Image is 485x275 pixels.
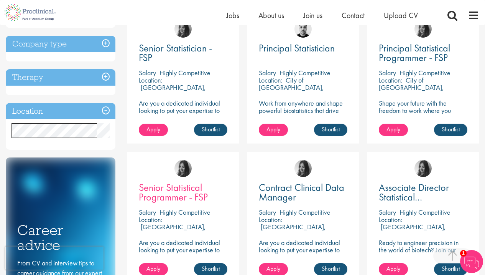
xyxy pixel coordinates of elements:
[460,250,483,273] img: Chatbot
[379,208,396,217] span: Salary
[259,183,347,202] a: Contract Clinical Data Manager
[159,208,210,217] p: Highly Competitive
[379,43,467,63] a: Principal Statistical Programmer - FSP
[139,222,206,239] p: [GEOGRAPHIC_DATA], [GEOGRAPHIC_DATA]
[6,69,115,86] h3: Therapy
[379,215,402,224] span: Location:
[414,20,432,38] img: Heidi Hennigan
[379,181,449,223] span: Associate Director Statistical Programming, Oncology
[139,76,162,84] span: Location:
[379,76,444,99] p: City of [GEOGRAPHIC_DATA], [GEOGRAPHIC_DATA]
[259,99,347,136] p: Work from anywhere and shape powerful biostatistics that drive results! Enjoy the freedom of remo...
[259,222,326,239] p: [GEOGRAPHIC_DATA], [GEOGRAPHIC_DATA]
[259,41,335,55] span: Principal Statistician
[259,124,288,136] a: Apply
[139,68,156,77] span: Salary
[379,68,396,77] span: Salary
[400,208,450,217] p: Highly Competitive
[414,160,432,177] img: Heidi Hennigan
[146,265,160,273] span: Apply
[259,76,324,99] p: City of [GEOGRAPHIC_DATA], [GEOGRAPHIC_DATA]
[386,125,400,133] span: Apply
[460,250,467,257] span: 1
[434,124,467,136] a: Shortlist
[279,208,330,217] p: Highly Competitive
[342,10,365,20] a: Contact
[139,215,162,224] span: Location:
[379,99,467,136] p: Shape your future with the freedom to work where you thrive! Join our pharmaceutical client with ...
[174,20,192,38] img: Heidi Hennigan
[5,247,104,270] iframe: reCAPTCHA
[279,68,330,77] p: Highly Competitive
[259,43,347,53] a: Principal Statistician
[259,181,344,204] span: Contract Clinical Data Manager
[139,43,227,63] a: Senior Statistician - FSP
[266,125,280,133] span: Apply
[294,20,312,38] img: Dean Fisher
[259,208,276,217] span: Salary
[384,10,418,20] a: Upload CV
[159,68,210,77] p: Highly Competitive
[146,125,160,133] span: Apply
[379,183,467,202] a: Associate Director Statistical Programming, Oncology
[139,124,168,136] a: Apply
[6,103,115,119] h3: Location
[226,10,239,20] a: Jobs
[139,41,212,64] span: Senior Statistician - FSP
[139,183,227,202] a: Senior Statistical Programmer - FSP
[139,208,156,217] span: Salary
[259,76,282,84] span: Location:
[259,215,282,224] span: Location:
[386,265,400,273] span: Apply
[17,223,104,252] h3: Career advice
[139,181,208,204] span: Senior Statistical Programmer - FSP
[400,68,450,77] p: Highly Competitive
[259,239,347,268] p: Are you a dedicated individual looking to put your expertise to work fully flexibly in a remote p...
[294,160,312,177] img: Heidi Hennigan
[258,10,284,20] a: About us
[139,99,227,129] p: Are you a dedicated individual looking to put your expertise to work fully flexibly in a remote p...
[194,124,227,136] a: Shortlist
[174,160,192,177] img: Heidi Hennigan
[259,68,276,77] span: Salary
[379,76,402,84] span: Location:
[139,239,227,268] p: Are you a dedicated individual looking to put your expertise to work fully flexibly in a remote p...
[379,41,450,64] span: Principal Statistical Programmer - FSP
[139,83,206,99] p: [GEOGRAPHIC_DATA], [GEOGRAPHIC_DATA]
[379,222,446,239] p: [GEOGRAPHIC_DATA], [GEOGRAPHIC_DATA]
[266,265,280,273] span: Apply
[303,10,322,20] a: Join us
[314,124,347,136] a: Shortlist
[379,124,408,136] a: Apply
[6,36,115,52] h3: Company type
